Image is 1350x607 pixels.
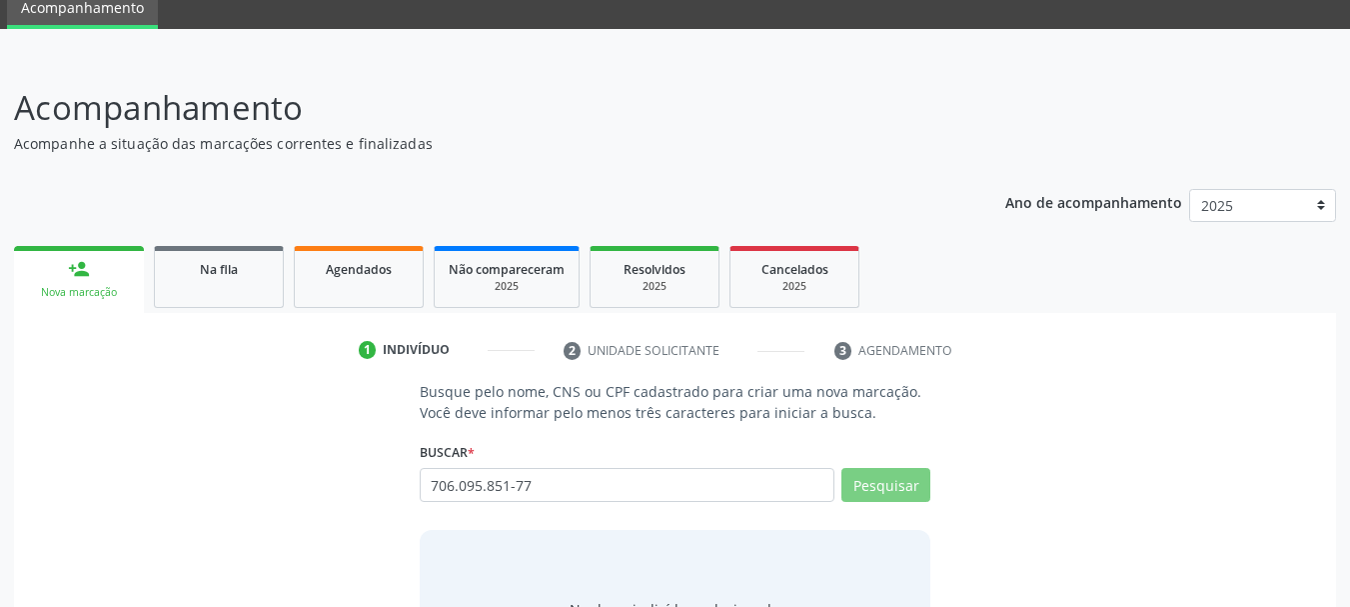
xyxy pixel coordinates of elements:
label: Buscar [420,437,475,468]
span: Na fila [200,261,238,278]
p: Busque pelo nome, CNS ou CPF cadastrado para criar uma nova marcação. Você deve informar pelo men... [420,381,931,423]
input: Busque por nome, CNS ou CPF [420,468,835,502]
div: Indivíduo [383,341,450,359]
div: person_add [68,258,90,280]
div: 2025 [449,279,565,294]
p: Acompanhamento [14,83,939,133]
span: Agendados [326,261,392,278]
p: Ano de acompanhamento [1005,189,1182,214]
span: Resolvidos [624,261,685,278]
div: 2025 [744,279,844,294]
div: 1 [359,341,377,359]
button: Pesquisar [841,468,930,502]
span: Cancelados [761,261,828,278]
span: Não compareceram [449,261,565,278]
div: 2025 [605,279,704,294]
div: Nova marcação [28,285,130,300]
p: Acompanhe a situação das marcações correntes e finalizadas [14,133,939,154]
